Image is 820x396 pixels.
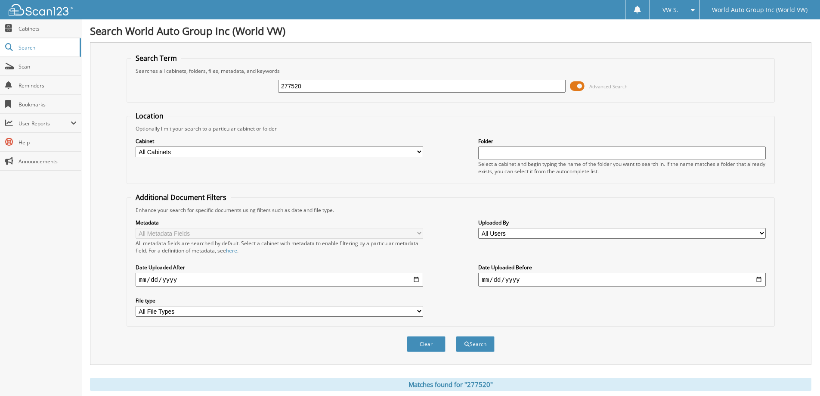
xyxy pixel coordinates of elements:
[19,139,77,146] span: Help
[131,206,770,214] div: Enhance your search for specific documents using filters such as date and file type.
[712,7,808,12] span: World Auto Group Inc (World VW)
[19,82,77,89] span: Reminders
[131,53,181,63] legend: Search Term
[136,264,423,271] label: Date Uploaded After
[9,4,73,16] img: scan123-logo-white.svg
[478,273,766,287] input: end
[19,25,77,32] span: Cabinets
[136,137,423,145] label: Cabinet
[131,193,231,202] legend: Additional Document Filters
[136,273,423,287] input: start
[90,24,811,38] h1: Search World Auto Group Inc (World VW)
[226,247,237,254] a: here
[478,160,766,175] div: Select a cabinet and begin typing the name of the folder you want to search in. If the name match...
[19,120,71,127] span: User Reports
[662,7,678,12] span: VW S.
[19,158,77,165] span: Announcements
[131,111,168,121] legend: Location
[478,137,766,145] label: Folder
[589,83,628,90] span: Advanced Search
[131,67,770,75] div: Searches all cabinets, folders, files, metadata, and keywords
[19,63,77,70] span: Scan
[478,264,766,271] label: Date Uploaded Before
[407,336,446,352] button: Clear
[136,240,423,254] div: All metadata fields are searched by default. Select a cabinet with metadata to enable filtering b...
[136,219,423,226] label: Metadata
[19,101,77,108] span: Bookmarks
[478,219,766,226] label: Uploaded By
[136,297,423,304] label: File type
[456,336,495,352] button: Search
[90,378,811,391] div: Matches found for "277520"
[19,44,75,51] span: Search
[131,125,770,132] div: Optionally limit your search to a particular cabinet or folder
